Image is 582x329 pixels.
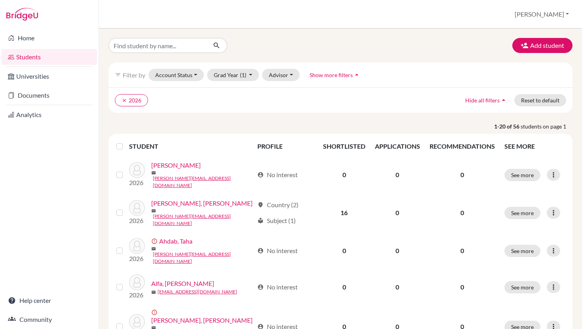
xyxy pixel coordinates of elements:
[253,137,318,156] th: PROFILE
[2,49,97,65] a: Students
[353,71,361,79] i: arrow_drop_up
[430,246,495,255] p: 0
[257,284,264,290] span: account_circle
[148,69,204,81] button: Account Status
[2,293,97,308] a: Help center
[310,72,353,78] span: Show more filters
[430,208,495,217] p: 0
[129,137,253,156] th: STUDENT
[2,30,97,46] a: Home
[151,208,156,213] span: mail
[370,194,425,232] td: 0
[151,309,159,316] span: error_outline
[318,232,370,270] td: 0
[151,290,156,295] span: mail
[511,7,572,22] button: [PERSON_NAME]
[504,169,540,181] button: See more
[318,156,370,194] td: 0
[500,137,569,156] th: SEE MORE
[151,238,159,244] span: error_outline
[257,282,298,292] div: No interest
[425,137,500,156] th: RECOMMENDATIONS
[257,248,264,254] span: account_circle
[257,170,298,180] div: No interest
[2,312,97,327] a: Community
[521,122,572,130] span: students on page 1
[129,200,145,216] img: Agyenim Boateng, Nana Kwasi
[500,96,508,104] i: arrow_drop_up
[158,288,237,295] a: [EMAIL_ADDRESS][DOMAIN_NAME]
[122,98,127,103] i: clear
[151,316,253,325] a: [PERSON_NAME], [PERSON_NAME]
[370,232,425,270] td: 0
[153,175,254,189] a: [PERSON_NAME][EMAIL_ADDRESS][DOMAIN_NAME]
[504,245,540,257] button: See more
[262,69,300,81] button: Advisor
[207,69,259,81] button: Grad Year(1)
[370,156,425,194] td: 0
[153,213,254,227] a: [PERSON_NAME][EMAIL_ADDRESS][DOMAIN_NAME]
[257,202,264,208] span: location_on
[318,137,370,156] th: SHORTLISTED
[129,274,145,290] img: Alfa, Nadia Adiyine
[2,87,97,103] a: Documents
[123,71,145,79] span: Filter by
[370,137,425,156] th: APPLICATIONS
[430,170,495,180] p: 0
[465,97,500,104] span: Hide all filters
[115,94,148,106] button: clear2026
[257,246,298,255] div: No interest
[129,178,145,187] p: 2026
[430,282,495,292] p: 0
[494,122,521,130] strong: 1-20 of 56
[2,68,97,84] a: Universities
[151,246,156,251] span: mail
[6,8,38,21] img: Bridge-U
[151,170,156,175] span: mail
[240,72,246,78] span: (1)
[151,161,201,170] a: [PERSON_NAME]
[129,254,145,263] p: 2026
[504,281,540,293] button: See more
[129,238,145,254] img: Ahdab, Taha
[257,216,296,225] div: Subject (1)
[303,69,367,81] button: Show more filtersarrow_drop_up
[2,107,97,123] a: Analytics
[512,38,572,53] button: Add student
[129,216,145,225] p: 2026
[115,72,121,78] i: filter_list
[129,290,145,300] p: 2026
[318,270,370,304] td: 0
[318,194,370,232] td: 16
[151,279,214,288] a: Alfa, [PERSON_NAME]
[153,251,254,265] a: [PERSON_NAME][EMAIL_ADDRESS][DOMAIN_NAME]
[108,38,207,53] input: Find student by name...
[257,200,299,210] div: Country (2)
[458,94,514,106] button: Hide all filtersarrow_drop_up
[257,172,264,178] span: account_circle
[370,270,425,304] td: 0
[257,217,264,224] span: local_library
[504,207,540,219] button: See more
[151,199,253,208] a: [PERSON_NAME], [PERSON_NAME]
[129,162,145,178] img: Adetona, Jasmine Oyinkansola
[159,236,192,246] a: Ahdab, Taha
[514,94,566,106] button: Reset to default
